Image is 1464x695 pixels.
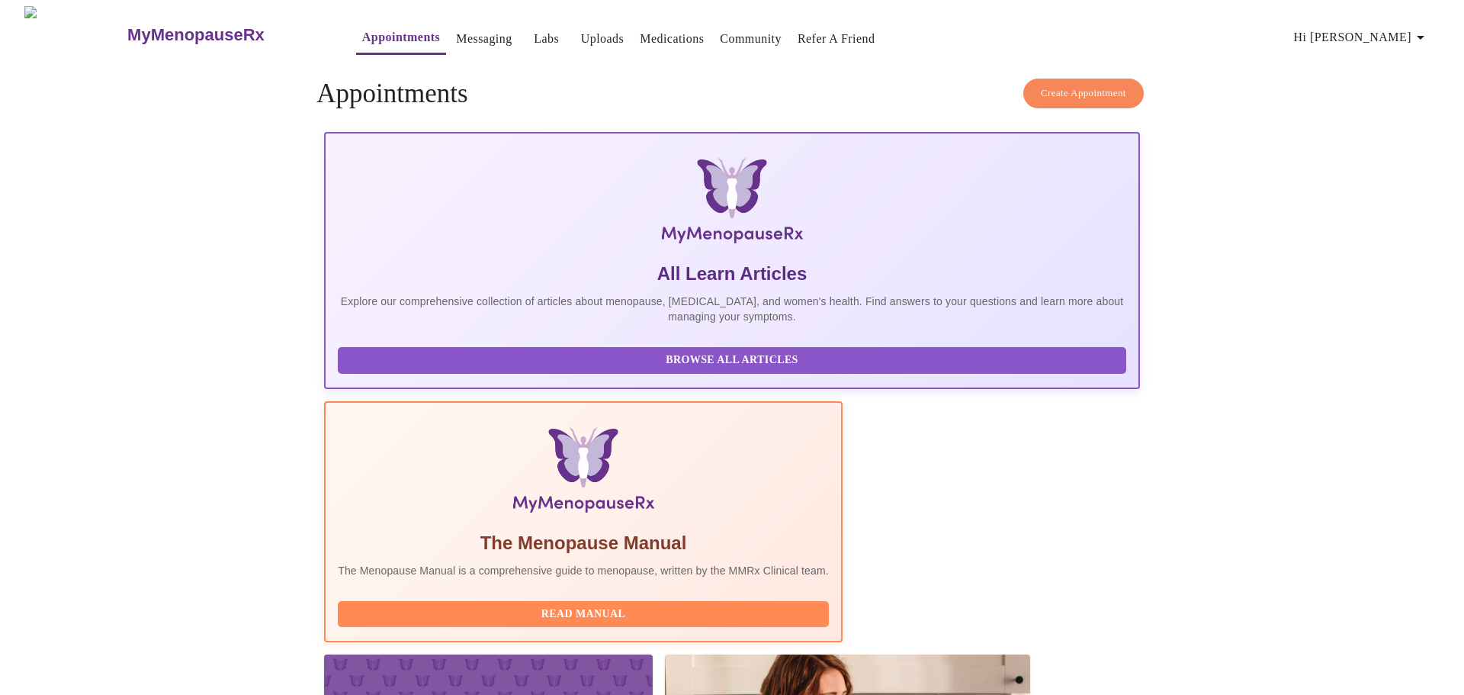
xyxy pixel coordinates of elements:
[356,22,446,55] button: Appointments
[1023,79,1144,108] button: Create Appointment
[1288,22,1436,53] button: Hi [PERSON_NAME]
[416,427,750,519] img: Menopause Manual
[534,28,559,50] a: Labs
[338,601,829,628] button: Read Manual
[338,294,1126,324] p: Explore our comprehensive collection of articles about menopause, [MEDICAL_DATA], and women's hea...
[353,351,1111,370] span: Browse All Articles
[714,24,788,54] button: Community
[1294,27,1430,48] span: Hi [PERSON_NAME]
[338,563,829,578] p: The Menopause Manual is a comprehensive guide to menopause, written by the MMRx Clinical team.
[461,158,1003,249] img: MyMenopauseRx Logo
[338,347,1126,374] button: Browse All Articles
[450,24,518,54] button: Messaging
[338,607,833,619] a: Read Manual
[362,27,440,48] a: Appointments
[791,24,881,54] button: Refer a Friend
[720,28,782,50] a: Community
[575,24,631,54] button: Uploads
[338,531,829,555] h5: The Menopause Manual
[456,28,512,50] a: Messaging
[338,262,1126,286] h5: All Learn Articles
[798,28,875,50] a: Refer a Friend
[316,79,1148,109] h4: Appointments
[127,25,265,45] h3: MyMenopauseRx
[640,28,704,50] a: Medications
[353,605,814,624] span: Read Manual
[126,8,326,62] a: MyMenopauseRx
[24,6,126,63] img: MyMenopauseRx Logo
[1041,85,1126,102] span: Create Appointment
[634,24,710,54] button: Medications
[581,28,624,50] a: Uploads
[522,24,571,54] button: Labs
[338,352,1130,365] a: Browse All Articles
